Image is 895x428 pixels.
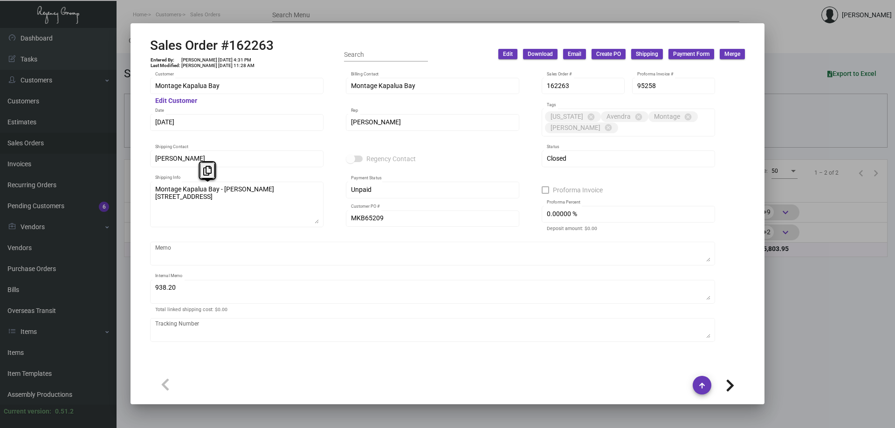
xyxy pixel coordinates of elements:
mat-icon: cancel [604,123,613,132]
mat-hint: Edit Customer [155,97,197,105]
span: Merge [724,50,740,58]
span: Edit [503,50,513,58]
td: [PERSON_NAME] [DATE] 4:31 PM [181,57,255,63]
mat-hint: Deposit amount: $0.00 [547,226,597,231]
span: Proforma Invoice [553,184,603,196]
button: Create PO [592,49,626,59]
mat-icon: cancel [684,113,692,121]
mat-icon: cancel [587,113,595,121]
td: Entered By: [150,57,181,63]
button: Payment Form [668,49,714,59]
mat-icon: cancel [634,113,643,121]
button: Email [563,49,586,59]
mat-hint: Total linked shipping cost: $0.00 [155,307,227,313]
td: Last Modified: [150,63,181,68]
button: Download [523,49,558,59]
span: Create PO [596,50,621,58]
button: Merge [720,49,745,59]
span: Shipping [636,50,658,58]
button: Shipping [631,49,663,59]
td: [PERSON_NAME] [DATE] 11:28 AM [181,63,255,68]
span: Email [568,50,581,58]
div: Current version: [4,407,51,416]
div: 0.51.2 [55,407,74,416]
mat-chip: Montage [648,111,698,122]
mat-chip: [PERSON_NAME] [545,122,618,133]
i: Copy [203,166,212,176]
span: Closed [547,155,566,162]
h2: Sales Order #162263 [150,38,274,54]
span: Unpaid [351,186,372,193]
mat-chip: Avendra [601,111,648,122]
span: Regency Contact [366,153,416,164]
span: Payment Form [673,50,709,58]
mat-chip: [US_STATE] [545,111,601,122]
span: Download [528,50,553,58]
button: Edit [498,49,517,59]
